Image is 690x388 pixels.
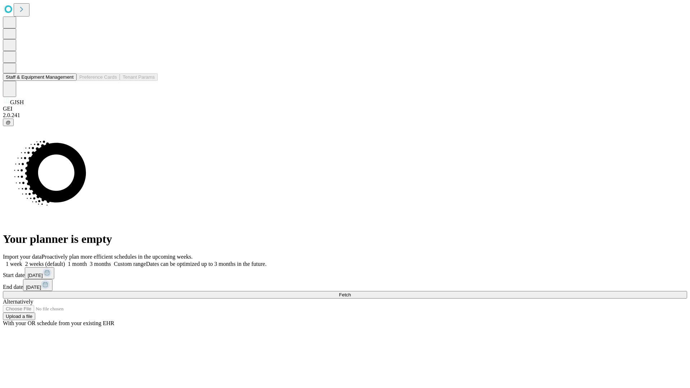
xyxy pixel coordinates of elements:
button: [DATE] [25,267,54,279]
span: Fetch [339,292,351,297]
span: 2 weeks (default) [25,261,65,267]
span: [DATE] [28,273,43,278]
span: With your OR schedule from your existing EHR [3,320,114,326]
div: GEI [3,106,687,112]
span: 1 week [6,261,22,267]
button: Tenant Params [120,73,158,81]
span: Proactively plan more efficient schedules in the upcoming weeks. [42,254,193,260]
span: Dates can be optimized up to 3 months in the future. [146,261,266,267]
span: [DATE] [26,285,41,290]
span: 3 months [90,261,111,267]
button: Upload a file [3,313,35,320]
div: 2.0.241 [3,112,687,119]
span: Alternatively [3,299,33,305]
span: GJSH [10,99,24,105]
span: @ [6,120,11,125]
span: Import your data [3,254,42,260]
span: 1 month [68,261,87,267]
div: End date [3,279,687,291]
button: @ [3,119,14,126]
div: Start date [3,267,687,279]
button: Fetch [3,291,687,299]
span: Custom range [114,261,146,267]
h1: Your planner is empty [3,232,687,246]
button: [DATE] [23,279,52,291]
button: Preference Cards [77,73,120,81]
button: Staff & Equipment Management [3,73,77,81]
